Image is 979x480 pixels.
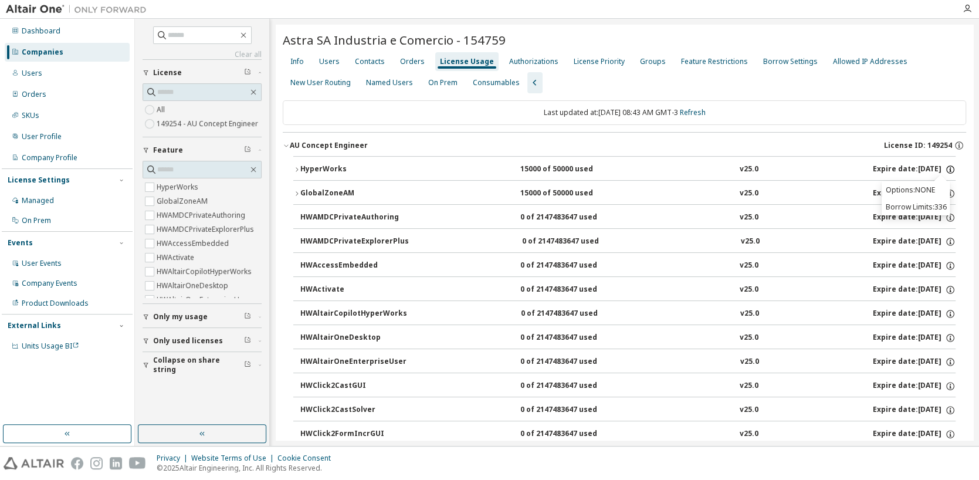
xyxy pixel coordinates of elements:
[8,321,61,330] div: External Links
[153,146,183,155] span: Feature
[157,117,260,131] label: 149254 - AU Concept Engineer
[520,285,626,295] div: 0 of 2147483647 used
[157,194,210,208] label: GlobalZoneAM
[873,405,956,415] div: Expire date: [DATE]
[22,69,42,78] div: Users
[300,188,406,199] div: GlobalZoneAM
[110,457,122,469] img: linkedin.svg
[520,188,626,199] div: 15000 of 50000 used
[520,381,626,391] div: 0 of 2147483647 used
[157,180,201,194] label: HyperWorks
[300,429,406,440] div: HWClick2FormIncrGUI
[157,251,197,265] label: HWActivate
[873,381,956,391] div: Expire date: [DATE]
[290,141,368,150] div: AU Concept Engineer
[22,341,79,351] span: Units Usage BI
[22,299,89,308] div: Product Downloads
[522,236,628,247] div: 0 of 2147483647 used
[300,381,406,391] div: HWClick2CastGUI
[157,279,231,293] label: HWAltairOneDesktop
[300,261,406,271] div: HWAccessEmbedded
[290,78,351,87] div: New User Routing
[71,457,83,469] img: facebook.svg
[22,90,46,99] div: Orders
[440,57,494,66] div: License Usage
[283,32,506,48] span: Astra SA Industria e Comercio - 154759
[157,265,254,279] label: HWAltairCopilotHyperWorks
[6,4,153,15] img: Altair One
[143,352,262,378] button: Collapse on share string
[300,205,956,231] button: HWAMDCPrivateAuthoring0 of 2147483647 usedv25.0Expire date:[DATE]
[520,429,626,440] div: 0 of 2147483647 used
[157,222,256,236] label: HWAMDCPrivateExplorerPlus
[509,57,558,66] div: Authorizations
[4,457,64,469] img: altair_logo.svg
[300,212,406,223] div: HWAMDCPrivateAuthoring
[157,103,167,117] label: All
[290,57,304,66] div: Info
[300,229,956,255] button: HWAMDCPrivateExplorerPlus0 of 2147483647 usedv25.0Expire date:[DATE]
[873,357,956,367] div: Expire date: [DATE]
[873,188,956,199] div: Expire date: [DATE]
[574,57,625,66] div: License Priority
[244,146,251,155] span: Clear filter
[740,188,758,199] div: v25.0
[355,57,385,66] div: Contacts
[740,309,759,319] div: v25.0
[873,164,956,175] div: Expire date: [DATE]
[277,454,338,463] div: Cookie Consent
[741,236,760,247] div: v25.0
[143,50,262,59] a: Clear all
[283,133,966,158] button: AU Concept EngineerLicense ID: 149254
[143,304,262,330] button: Only my usage
[680,107,706,117] a: Refresh
[520,261,626,271] div: 0 of 2147483647 used
[740,405,758,415] div: v25.0
[300,309,407,319] div: HWAltairCopilotHyperWorks
[873,309,956,319] div: Expire date: [DATE]
[157,463,338,473] p: © 2025 Altair Engineering, Inc. All Rights Reserved.
[300,421,956,447] button: HWClick2FormIncrGUI0 of 2147483647 usedv25.0Expire date:[DATE]
[681,57,748,66] div: Feature Restrictions
[740,333,758,343] div: v25.0
[129,457,146,469] img: youtube.svg
[300,301,956,327] button: HWAltairCopilotHyperWorks0 of 2147483647 usedv25.0Expire date:[DATE]
[873,333,956,343] div: Expire date: [DATE]
[153,312,208,322] span: Only my usage
[143,137,262,163] button: Feature
[300,405,406,415] div: HWClick2CastSolver
[400,57,425,66] div: Orders
[22,279,77,288] div: Company Events
[640,57,666,66] div: Groups
[244,360,251,370] span: Clear filter
[293,181,956,207] button: GlobalZoneAM15000 of 50000 usedv25.0Expire date:[DATE]
[300,285,406,295] div: HWActivate
[22,216,51,225] div: On Prem
[873,261,956,271] div: Expire date: [DATE]
[300,164,406,175] div: HyperWorks
[153,356,244,374] span: Collapse on share string
[90,457,103,469] img: instagram.svg
[153,68,182,77] span: License
[740,261,758,271] div: v25.0
[300,333,406,343] div: HWAltairOneDesktop
[153,336,223,346] span: Only used licenses
[157,454,191,463] div: Privacy
[244,312,251,322] span: Clear filter
[520,405,626,415] div: 0 of 2147483647 used
[8,175,70,185] div: License Settings
[873,429,956,440] div: Expire date: [DATE]
[740,212,758,223] div: v25.0
[884,141,952,150] span: License ID: 149254
[520,333,626,343] div: 0 of 2147483647 used
[885,185,946,195] p: Options: NONE
[885,202,946,212] p: Borrow Limits: 336
[22,153,77,163] div: Company Profile
[22,48,63,57] div: Companies
[293,157,956,182] button: HyperWorks15000 of 50000 usedv25.0Expire date:[DATE]
[191,454,277,463] div: Website Terms of Use
[740,164,758,175] div: v25.0
[22,259,62,268] div: User Events
[8,238,33,248] div: Events
[473,78,520,87] div: Consumables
